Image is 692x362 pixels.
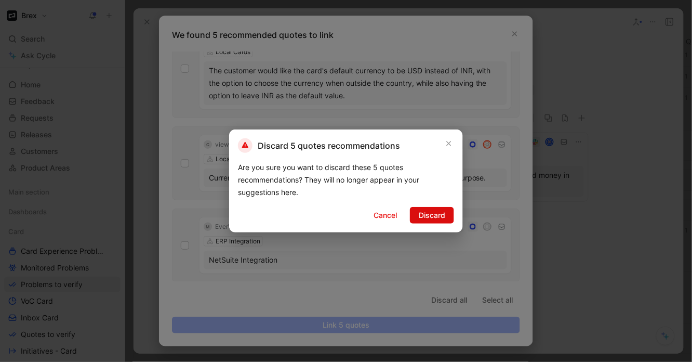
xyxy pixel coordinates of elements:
[238,138,400,153] h2: Discard 5 quotes recommendations
[410,207,454,224] button: Discard
[419,209,445,222] span: Discard
[365,207,406,224] button: Cancel
[238,161,454,199] div: Are you sure you want to discard these 5 quotes recommendations? They will no longer appear in yo...
[374,209,397,222] span: Cancel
